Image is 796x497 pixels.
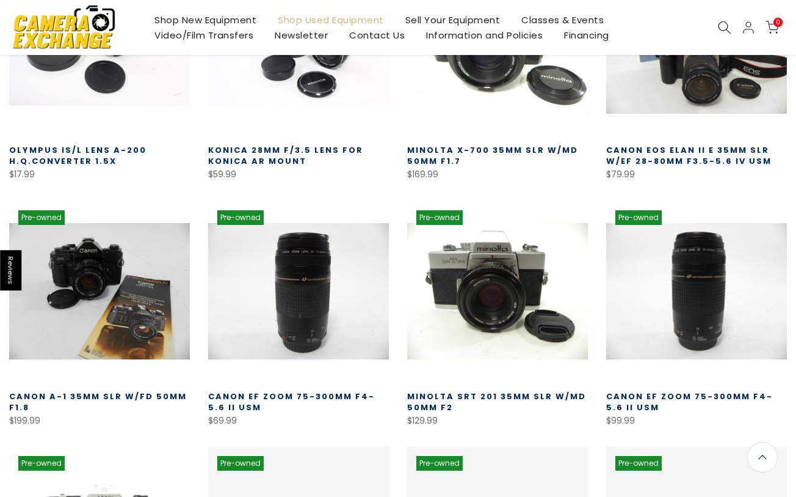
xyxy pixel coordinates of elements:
a: 0 [765,21,779,34]
a: Canon A-1 35mm SLR w/FD 50mm f1.8 [9,391,187,413]
a: Minolta X-700 35mm SLR w/MD 50mm f1.7 [407,144,578,167]
a: Video/Film Transfers [144,28,264,43]
a: Konica 28mm f/3.5 Lens for Konica AR Mount [208,144,363,167]
a: Financing [554,28,620,43]
a: Minolta SRT 201 35mm SLR w/MD 50mm f2 [407,391,586,413]
a: Information and Policies [416,28,554,43]
div: $169.99 [407,167,588,182]
div: $69.99 [208,413,389,429]
a: Shop New Equipment [144,12,267,28]
div: $99.99 [606,413,787,429]
div: $129.99 [407,413,588,429]
a: Contact Us [339,28,416,43]
div: $199.99 [9,413,190,429]
a: Canon EOS Elan II E 35mm SLR w/EF 28-80mm f3.5-5.6 IV USM [606,144,772,167]
a: Canon EF Zoom 75-300mm f4-5.6 II USM [208,391,375,413]
a: Classes & Events [511,12,615,28]
a: Olympus IS/L Lens A-200 H.Q.Converter 1.5X [9,144,147,167]
a: Newsletter [264,28,339,43]
a: Shop Used Equipment [267,12,395,28]
div: $79.99 [606,167,787,182]
div: $59.99 [208,167,389,182]
span: 0 [773,18,783,27]
div: $17.99 [9,167,190,182]
a: Sell Your Equipment [394,12,511,28]
a: Canon EF Zoom 75-300mm f4-5.6 II USM [606,391,773,413]
a: Back to the top [747,442,778,473]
